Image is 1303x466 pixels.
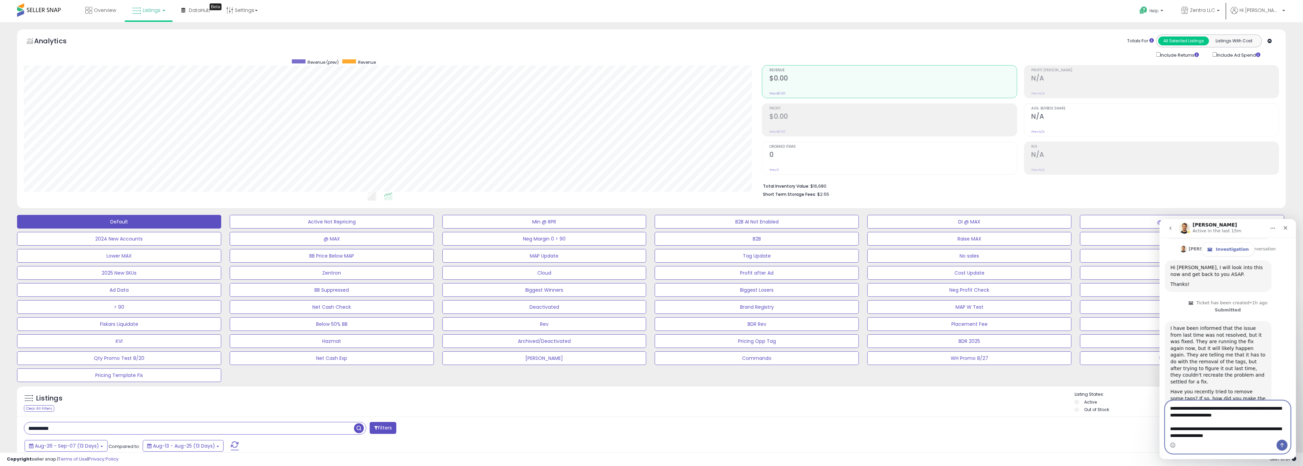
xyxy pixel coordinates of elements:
[442,334,647,348] button: Archived/Deactivated
[769,74,1017,84] h2: $0.00
[1149,8,1159,14] span: Help
[769,145,1017,149] span: Ordered Items
[769,130,785,134] small: Prev: $0.00
[1080,300,1284,314] button: Sales
[7,456,118,463] div: seller snap | |
[358,59,376,65] span: Revenue
[1080,232,1284,246] button: Fixed Suppressed
[17,215,221,229] button: Default
[1032,145,1279,149] span: ROI
[867,351,1072,365] button: WH Promo 8/27
[1134,1,1170,22] a: Help
[17,300,221,314] button: > 90
[1207,51,1272,58] div: Include Ad Spend
[655,283,859,297] button: Biggest Losers
[189,7,210,14] span: DataHub
[655,334,859,348] button: Pricing Opp Tag
[769,151,1017,160] h2: 0
[867,283,1072,297] button: Neg Profit Check
[17,283,221,297] button: Ad Data
[442,232,647,246] button: Neg Margin 0 > 90
[34,36,80,47] h5: Analytics
[17,266,221,280] button: 2025 New SKUs
[655,249,859,263] button: Tag Update
[763,183,809,189] b: Total Inventory Value:
[1032,74,1279,84] h2: N/A
[769,91,785,96] small: Prev: $0.00
[88,456,118,462] a: Privacy Policy
[1080,334,1284,348] button: Fiskars Approved
[1032,130,1045,134] small: Prev: N/A
[17,232,221,246] button: 2024 New Accounts
[1032,168,1045,172] small: Prev: N/A
[230,249,434,263] button: BB Price Below MAP
[230,232,434,246] button: @ MAX
[442,317,647,331] button: Rev
[1080,249,1284,263] button: At Risk of Suppress
[1084,399,1097,405] label: Active
[1075,391,1286,398] p: Listing States:
[867,249,1072,263] button: No sales
[7,456,32,462] strong: Copyright
[230,334,434,348] button: Hazmat
[370,422,396,434] button: Filters
[230,266,434,280] button: Zentron
[817,191,829,198] span: $2.55
[655,300,859,314] button: Brand Registry
[36,394,62,403] h5: Listings
[867,317,1072,331] button: Placement Fee
[17,334,221,348] button: KVI
[655,266,859,280] button: Profit after Ad
[442,283,647,297] button: Biggest Winners
[763,191,816,197] b: Short Term Storage Fees:
[655,351,859,365] button: Commando
[1084,407,1109,412] label: Out of Stock
[442,249,647,263] button: MAP Update
[769,168,779,172] small: Prev: 0
[58,456,87,462] a: Terms of Use
[1151,51,1207,58] div: Include Returns
[769,69,1017,72] span: Revenue
[655,215,859,229] button: B2B AI Not Enabled
[442,215,647,229] button: Min @ RPR
[655,232,859,246] button: B2B
[1032,91,1045,96] small: Prev: N/A
[230,351,434,365] button: Net Cash Exp
[769,113,1017,122] h2: $0.00
[308,59,339,65] span: Revenue (prev)
[17,351,221,365] button: Qty Promo Test 8/20
[1160,219,1296,459] iframe: Intercom live chat
[1032,113,1279,122] h2: N/A
[17,249,221,263] button: Lower MAX
[17,368,221,382] button: Pricing Template Fix
[1080,283,1284,297] button: WH Inv
[867,266,1072,280] button: Cost Update
[442,300,647,314] button: Deactivated
[1080,266,1284,280] button: > 180
[230,317,434,331] button: Below 50% BB
[867,232,1072,246] button: Raise MAX
[769,107,1017,111] span: Profit
[442,266,647,280] button: Cloud
[1190,7,1215,14] span: Zentra LLC
[867,334,1072,348] button: BDR 2025
[1231,7,1285,22] a: Hi [PERSON_NAME]
[143,440,224,452] button: Aug-13 - Aug-25 (13 Days)
[442,351,647,365] button: [PERSON_NAME]
[230,300,434,314] button: Net Cash Check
